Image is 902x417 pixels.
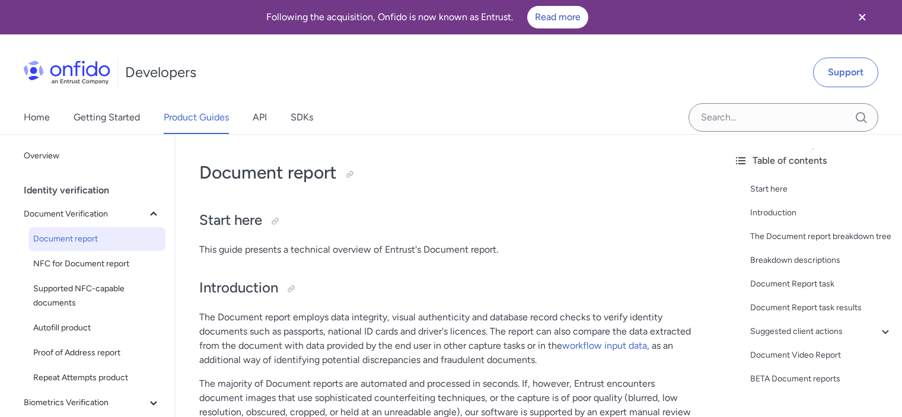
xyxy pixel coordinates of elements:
[199,310,700,367] p: The Document report employs data integrity, visual authenticity and database record checks to ver...
[199,278,700,298] h2: Introduction
[750,348,893,362] a: Document Video Report
[562,340,647,351] a: workflow input data
[14,6,840,28] div: Following the acquisition, Onfido is now known as Entrust.
[291,101,313,134] a: SDKs
[24,207,146,221] span: Document Verification
[125,63,196,82] h1: Developers
[28,366,165,390] a: Repeat Attempts product
[199,161,700,184] h1: Document report
[33,257,161,271] span: NFC for Document report
[33,346,161,360] span: Proof of Address report
[33,371,161,385] span: Repeat Attempts product
[750,372,893,386] a: BETA Document reports
[199,211,700,231] h2: Start here
[33,232,161,246] span: Document report
[28,316,165,340] a: Autofill product
[734,154,893,168] div: Table of contents
[28,252,165,276] a: NFC for Document report
[24,61,110,84] img: Onfido Logo
[813,58,878,87] a: Support
[19,391,165,415] button: Biometrics Verification
[855,10,869,24] svg: Close banner
[750,182,893,196] a: Start here
[24,101,50,134] a: Home
[164,101,229,134] a: Product Guides
[750,301,893,315] a: Document Report task results
[24,396,146,410] span: Biometrics Verification
[28,341,165,365] a: Proof of Address report
[199,243,700,257] p: This guide presents a technical overview of Entrust's Document report.
[28,227,165,251] a: Document report
[74,101,140,134] a: Getting Started
[24,149,161,163] span: Overview
[33,321,161,335] span: Autofill product
[750,253,893,268] a: Breakdown descriptions
[19,202,165,226] button: Document Verification
[750,206,893,220] a: Introduction
[253,101,267,134] a: API
[750,277,893,291] a: Document Report task
[750,324,893,339] a: Suggested client actions
[840,2,884,32] button: Close banner
[24,179,170,202] div: Identity verification
[689,103,878,132] input: Onfido search input field
[527,6,588,28] a: Read more
[33,282,161,310] span: Supported NFC-capable documents
[19,144,165,168] a: Overview
[28,277,165,315] a: Supported NFC-capable documents
[750,230,893,244] a: The Document report breakdown tree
